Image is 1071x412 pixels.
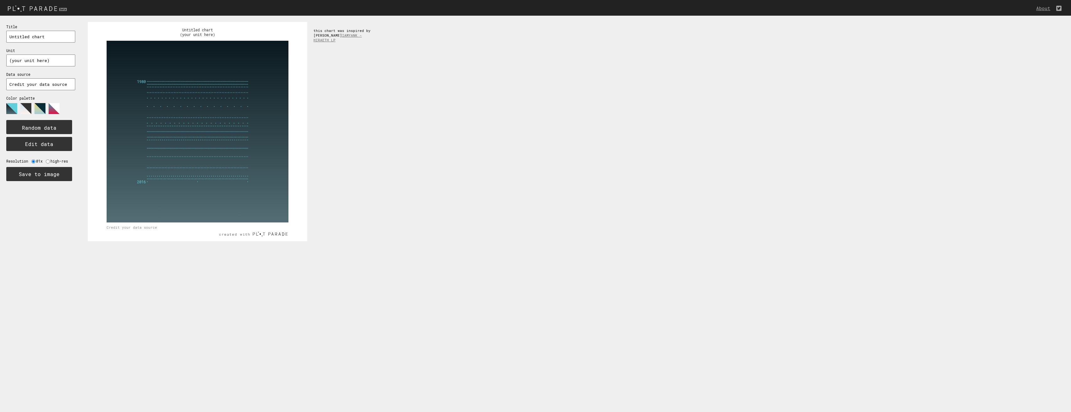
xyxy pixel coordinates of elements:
p: Title [6,24,75,29]
label: @1x [36,159,46,164]
button: Edit data [6,137,72,151]
text: (your unit here) [180,32,215,37]
p: Color palette [6,96,75,101]
text: Credit your data source [107,225,157,230]
p: Data source [6,72,75,77]
text: Untitled chart [182,27,213,32]
label: high-res [50,159,71,164]
button: Save to image [6,167,72,181]
text: Random data [22,124,56,131]
div: this chart was inspired by [PERSON_NAME] [307,22,382,49]
label: Resolution [6,159,31,164]
a: IAMYANK - HIRAETH LP [314,33,362,42]
a: About [1036,5,1053,11]
p: Unit [6,48,75,53]
tspan: 1980 [137,79,146,84]
tspan: 2016 [137,179,146,184]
